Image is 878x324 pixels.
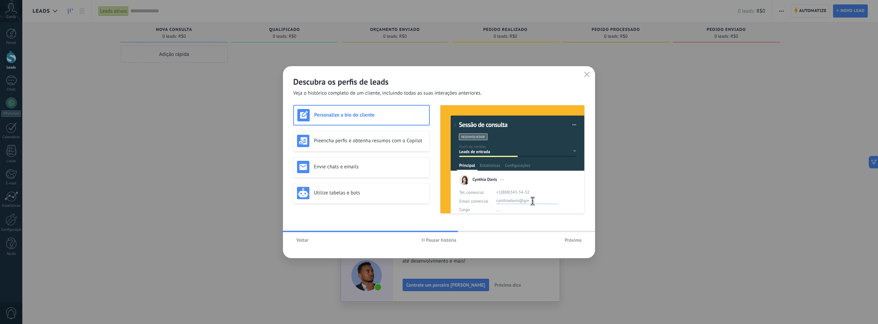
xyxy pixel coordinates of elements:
[314,137,426,144] h3: Preencha perfis e obtenha resumos com o Copilot
[565,238,582,242] span: Próximo
[314,164,426,170] h3: Envie chats e emails
[314,112,426,118] h3: Personalize a bio do cliente
[293,76,585,87] h2: Descubra os perfis de leads
[426,238,456,242] span: Pausar história
[296,238,309,242] span: Voltar
[314,190,426,196] h3: Utilize tabelas e bots
[293,90,482,97] span: Veja o histórico completo de um cliente, incluindo todas as suas interações anteriores.
[293,235,312,245] button: Voltar
[561,235,585,245] button: Próximo
[419,235,460,245] button: Pausar história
